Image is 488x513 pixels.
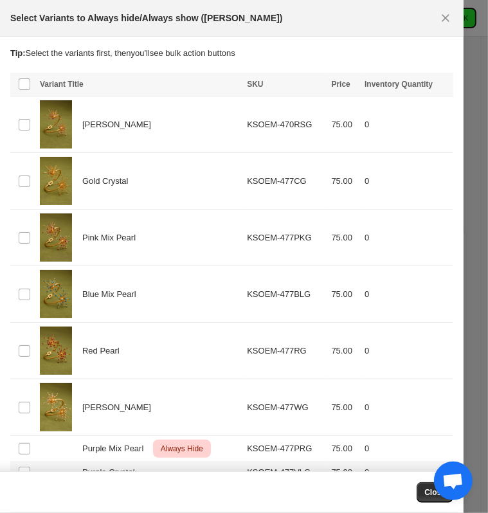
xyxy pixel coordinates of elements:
td: 0 [361,462,453,483]
span: Red Pearl [82,345,127,357]
td: 75.00 [328,266,361,323]
td: 75.00 [328,436,361,462]
span: Close [424,487,446,498]
span: Inventory Quantity [365,80,433,89]
td: KSOEM-477CG [243,153,327,210]
span: Gold Crystal [82,175,135,188]
td: 75.00 [328,323,361,379]
span: Always Hide [158,441,206,456]
img: CCXVI291.jpg [40,100,72,148]
p: Select the variants first, then you'll see bulk action buttons [10,47,453,60]
h2: Select Variants to Always hide/Always show ([PERSON_NAME]) [10,12,282,24]
td: KSOEM-477PKG [243,210,327,266]
button: Close [417,482,453,503]
td: KSOEM-477VLG [243,462,327,483]
td: 0 [361,379,453,436]
img: CCXVI266.jpg [40,270,72,318]
td: 0 [361,266,453,323]
td: KSOEM-470RSG [243,96,327,153]
td: KSOEM-477PRG [243,436,327,462]
span: SKU [247,80,263,89]
span: Purple Crystal [82,466,141,479]
span: Pink Mix Pearl [82,231,143,244]
img: CCXVI305.jpg [40,157,72,205]
td: KSOEM-477RG [243,323,327,379]
span: [PERSON_NAME] [82,118,158,131]
div: Open chat [434,462,473,500]
td: 0 [361,210,453,266]
span: Variant Title [40,80,84,89]
td: 0 [361,96,453,153]
span: Blue Mix Pearl [82,288,143,301]
td: 75.00 [328,379,361,436]
strong: Tip: [10,48,26,58]
td: 0 [361,436,453,462]
td: 0 [361,153,453,210]
td: KSOEM-477BLG [243,266,327,323]
td: 75.00 [328,153,361,210]
button: Close [435,8,456,28]
img: CCXVI250.jpg [40,327,72,375]
td: 75.00 [328,96,361,153]
span: Purple Mix Pearl [82,442,150,455]
td: 0 [361,323,453,379]
td: KSOEM-477WG [243,379,327,436]
span: [PERSON_NAME] [82,401,158,414]
img: CCXVI278.jpg [40,213,72,262]
img: ENZO-CCXVI325.jpg [40,383,72,431]
span: Price [332,80,350,89]
td: 75.00 [328,462,361,483]
td: 75.00 [328,210,361,266]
